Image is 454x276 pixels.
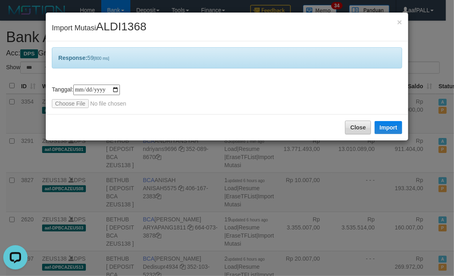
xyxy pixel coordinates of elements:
[52,24,147,32] span: Import Mutasi
[58,55,87,61] b: Response:
[3,3,28,28] button: Open LiveChat chat widget
[52,47,402,68] div: 59
[397,18,402,26] button: Close
[345,121,371,134] button: Close
[397,17,402,27] span: ×
[52,85,402,108] div: Tanggal:
[94,56,109,61] span: [800 ms]
[375,121,402,134] button: Import
[96,20,147,33] span: ALDI1368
